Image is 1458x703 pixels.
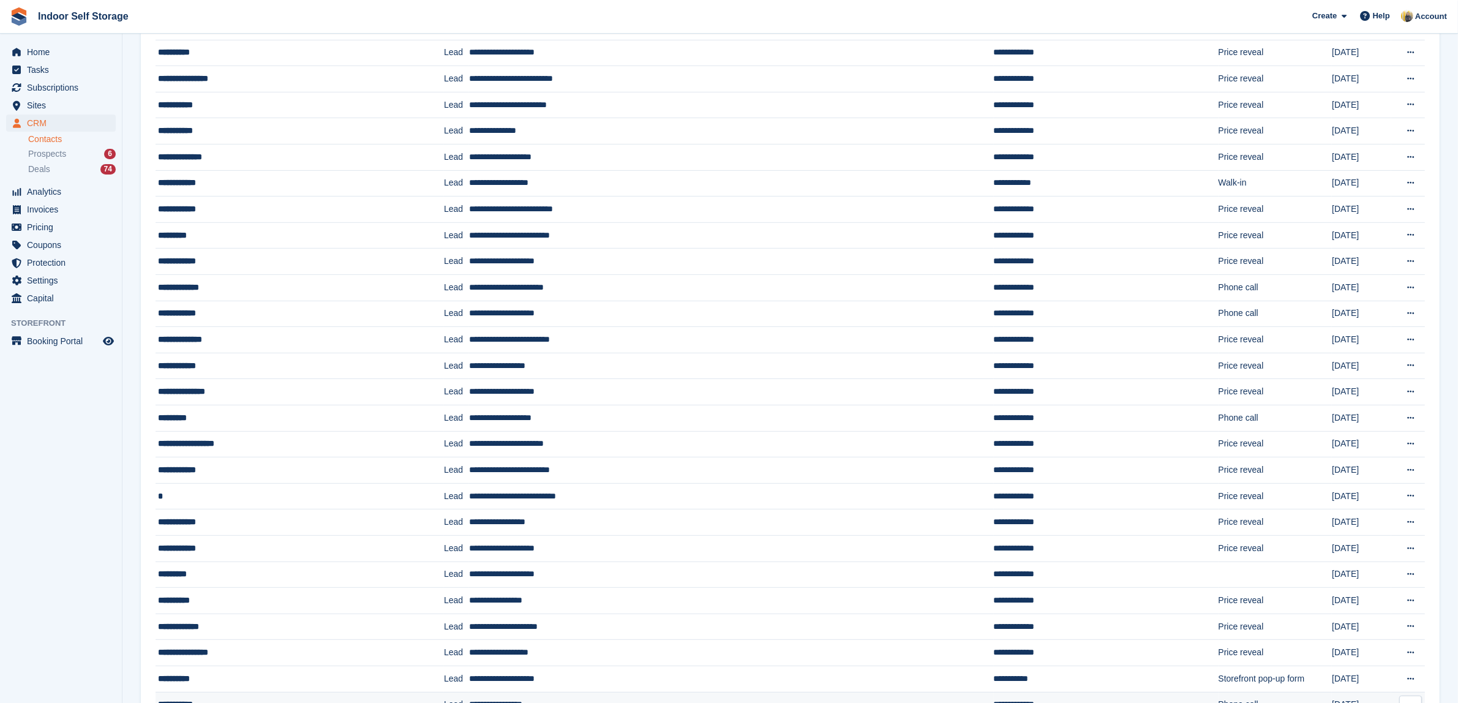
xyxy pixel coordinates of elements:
td: Price reveal [1219,197,1332,223]
span: Account [1415,10,1447,23]
td: Phone call [1219,275,1332,301]
span: Protection [27,254,100,271]
img: Jo Moon [1401,10,1413,22]
span: Tasks [27,61,100,78]
td: Lead [444,562,469,588]
span: Subscriptions [27,79,100,96]
td: [DATE] [1332,145,1391,171]
div: 6 [104,149,116,159]
td: Lead [444,275,469,301]
span: Sites [27,97,100,114]
a: menu [6,236,116,254]
a: Preview store [101,334,116,348]
td: Lead [444,614,469,640]
td: [DATE] [1332,249,1391,275]
td: [DATE] [1332,222,1391,249]
div: 74 [100,164,116,175]
td: Phone call [1219,301,1332,327]
td: [DATE] [1332,275,1391,301]
td: Lead [444,301,469,327]
a: Deals 74 [28,163,116,176]
a: menu [6,219,116,236]
span: Coupons [27,236,100,254]
td: Lead [444,118,469,145]
img: stora-icon-8386f47178a22dfd0bd8f6a31ec36ba5ce8667c1dd55bd0f319d3a0aa187defe.svg [10,7,28,26]
td: Lead [444,640,469,666]
a: Prospects 6 [28,148,116,160]
span: Deals [28,164,50,175]
td: [DATE] [1332,483,1391,509]
td: [DATE] [1332,535,1391,562]
a: menu [6,115,116,132]
td: [DATE] [1332,666,1391,692]
td: Price reveal [1219,327,1332,353]
td: [DATE] [1332,457,1391,484]
span: Help [1373,10,1390,22]
td: Lead [444,92,469,118]
td: Price reveal [1219,118,1332,145]
td: Price reveal [1219,535,1332,562]
span: Home [27,43,100,61]
td: Lead [444,197,469,223]
a: Contacts [28,133,116,145]
td: Price reveal [1219,353,1332,379]
span: Settings [27,272,100,289]
td: [DATE] [1332,40,1391,66]
span: Pricing [27,219,100,236]
td: Price reveal [1219,588,1332,614]
span: Storefront [11,317,122,329]
span: Invoices [27,201,100,218]
td: Lead [444,483,469,509]
td: Lead [444,535,469,562]
a: menu [6,43,116,61]
td: Lead [444,405,469,432]
td: Lead [444,327,469,353]
a: menu [6,183,116,200]
td: [DATE] [1332,588,1391,614]
td: Lead [444,249,469,275]
td: Lead [444,588,469,614]
td: Price reveal [1219,509,1332,536]
a: menu [6,333,116,350]
span: Booking Portal [27,333,100,350]
td: [DATE] [1332,379,1391,405]
td: Price reveal [1219,614,1332,640]
a: menu [6,61,116,78]
td: Price reveal [1219,483,1332,509]
span: Capital [27,290,100,307]
td: [DATE] [1332,640,1391,666]
td: [DATE] [1332,431,1391,457]
td: [DATE] [1332,562,1391,588]
a: menu [6,97,116,114]
td: Walk-in [1219,170,1332,197]
span: CRM [27,115,100,132]
td: Price reveal [1219,66,1332,92]
td: Price reveal [1219,40,1332,66]
td: Lead [444,431,469,457]
span: Prospects [28,148,66,160]
td: Lead [444,40,469,66]
td: [DATE] [1332,327,1391,353]
td: [DATE] [1332,405,1391,432]
td: Price reveal [1219,431,1332,457]
td: Lead [444,457,469,484]
td: [DATE] [1332,66,1391,92]
td: Phone call [1219,405,1332,432]
td: Price reveal [1219,249,1332,275]
td: Lead [444,66,469,92]
span: Analytics [27,183,100,200]
td: [DATE] [1332,353,1391,379]
td: Lead [444,379,469,405]
td: [DATE] [1332,614,1391,640]
td: [DATE] [1332,197,1391,223]
td: [DATE] [1332,509,1391,536]
td: Lead [444,509,469,536]
a: menu [6,79,116,96]
span: Create [1312,10,1337,22]
td: Price reveal [1219,640,1332,666]
td: [DATE] [1332,92,1391,118]
td: [DATE] [1332,301,1391,327]
td: Lead [444,222,469,249]
td: Price reveal [1219,145,1332,171]
td: [DATE] [1332,170,1391,197]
